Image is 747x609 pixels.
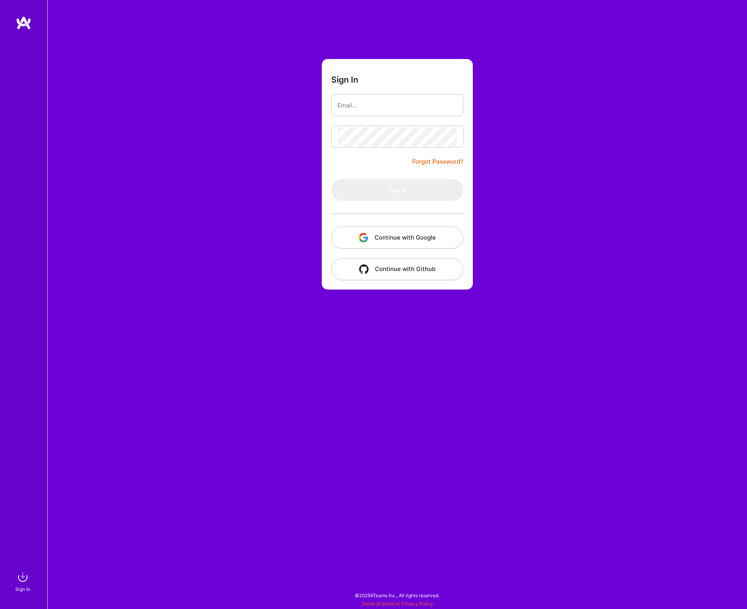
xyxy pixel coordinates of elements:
[16,16,31,30] img: logo
[17,569,31,593] a: sign inSign In
[362,601,398,607] a: Terms of Service
[47,585,747,605] div: © 2025 ATeams Inc., All rights reserved.
[362,601,433,607] span: |
[331,258,463,280] button: Continue with Github
[331,179,463,201] button: Sign In
[359,233,368,242] img: icon
[338,95,457,115] input: Email...
[331,75,358,85] h3: Sign In
[331,227,463,249] button: Continue with Google
[401,601,433,607] a: Privacy Policy
[412,157,463,166] a: Forgot Password?
[15,585,30,593] div: Sign In
[15,569,31,585] img: sign in
[359,264,369,274] img: icon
